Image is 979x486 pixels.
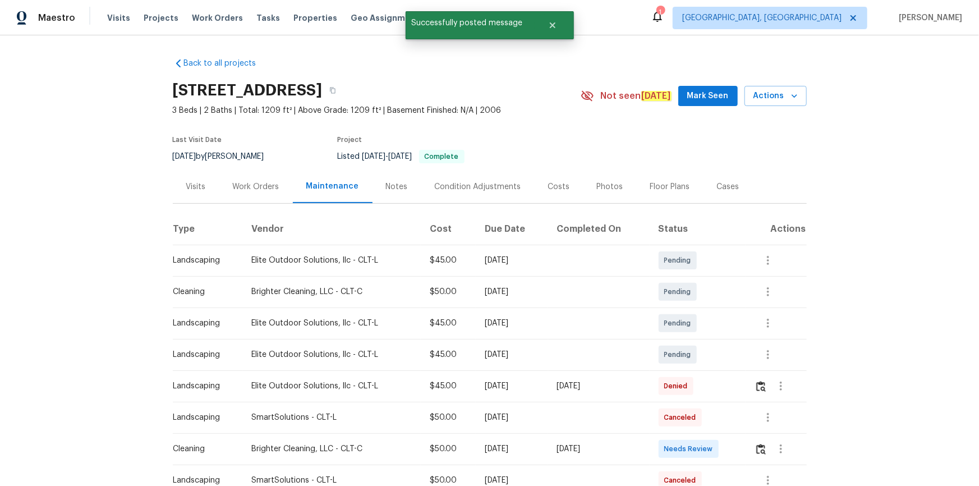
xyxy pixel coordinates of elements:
span: Not seen [601,90,672,102]
span: Successfully posted message [406,11,534,35]
div: Photos [597,181,623,192]
th: Vendor [242,213,421,245]
span: [GEOGRAPHIC_DATA], [GEOGRAPHIC_DATA] [682,12,842,24]
div: $45.00 [430,255,467,266]
span: Projects [144,12,178,24]
span: Pending [664,349,696,360]
div: Cases [717,181,739,192]
em: [DATE] [641,91,672,101]
div: [DATE] [485,318,539,329]
a: Back to all projects [173,58,281,69]
div: [DATE] [485,443,539,455]
span: Pending [664,255,696,266]
button: Copy Address [323,80,343,100]
div: Cleaning [173,286,233,297]
button: Close [534,14,571,36]
div: Landscaping [173,349,233,360]
span: [DATE] [362,153,386,161]
div: $45.00 [430,380,467,392]
div: 1 [656,7,664,18]
div: [DATE] [485,412,539,423]
div: $45.00 [430,349,467,360]
div: SmartSolutions - CLT-L [251,412,412,423]
span: [DATE] [173,153,196,161]
div: by [PERSON_NAME] [173,150,278,163]
div: [DATE] [557,443,641,455]
div: [DATE] [485,380,539,392]
span: Project [338,136,362,143]
div: Work Orders [233,181,279,192]
div: Maintenance [306,181,359,192]
div: Brighter Cleaning, LLC - CLT-C [251,286,412,297]
div: Brighter Cleaning, LLC - CLT-C [251,443,412,455]
span: Listed [338,153,465,161]
div: [DATE] [485,349,539,360]
span: [PERSON_NAME] [894,12,962,24]
span: Tasks [256,14,280,22]
span: Needs Review [664,443,718,455]
span: Visits [107,12,130,24]
div: Costs [548,181,570,192]
span: Actions [753,89,798,103]
div: Visits [186,181,206,192]
th: Status [650,213,746,245]
div: $50.00 [430,475,467,486]
span: Maestro [38,12,75,24]
div: Elite Outdoor Solutions, llc - CLT-L [251,380,412,392]
span: Complete [420,153,463,160]
div: [DATE] [557,380,641,392]
div: $50.00 [430,286,467,297]
span: Geo Assignments [351,12,424,24]
span: Denied [664,380,692,392]
span: Pending [664,318,696,329]
div: Landscaping [173,380,233,392]
div: Landscaping [173,475,233,486]
div: Elite Outdoor Solutions, llc - CLT-L [251,349,412,360]
div: SmartSolutions - CLT-L [251,475,412,486]
div: [DATE] [485,286,539,297]
div: Elite Outdoor Solutions, llc - CLT-L [251,318,412,329]
div: Landscaping [173,255,233,266]
div: Condition Adjustments [435,181,521,192]
span: Properties [293,12,337,24]
div: Landscaping [173,318,233,329]
div: Notes [386,181,408,192]
span: Work Orders [192,12,243,24]
th: Actions [746,213,806,245]
th: Cost [421,213,476,245]
span: Canceled [664,475,701,486]
div: [DATE] [485,475,539,486]
span: - [362,153,412,161]
div: $50.00 [430,443,467,455]
h2: [STREET_ADDRESS] [173,85,323,96]
span: [DATE] [389,153,412,161]
div: Landscaping [173,412,233,423]
span: Canceled [664,412,701,423]
span: 3 Beds | 2 Baths | Total: 1209 ft² | Above Grade: 1209 ft² | Basement Finished: N/A | 2006 [173,105,581,116]
div: [DATE] [485,255,539,266]
div: Elite Outdoor Solutions, llc - CLT-L [251,255,412,266]
div: $50.00 [430,412,467,423]
th: Type [173,213,242,245]
th: Due Date [476,213,548,245]
div: Cleaning [173,443,233,455]
span: Last Visit Date [173,136,222,143]
img: Review Icon [756,381,766,392]
div: Floor Plans [650,181,690,192]
span: Pending [664,286,696,297]
div: $45.00 [430,318,467,329]
span: Mark Seen [687,89,729,103]
img: Review Icon [756,444,766,455]
th: Completed On [548,213,650,245]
